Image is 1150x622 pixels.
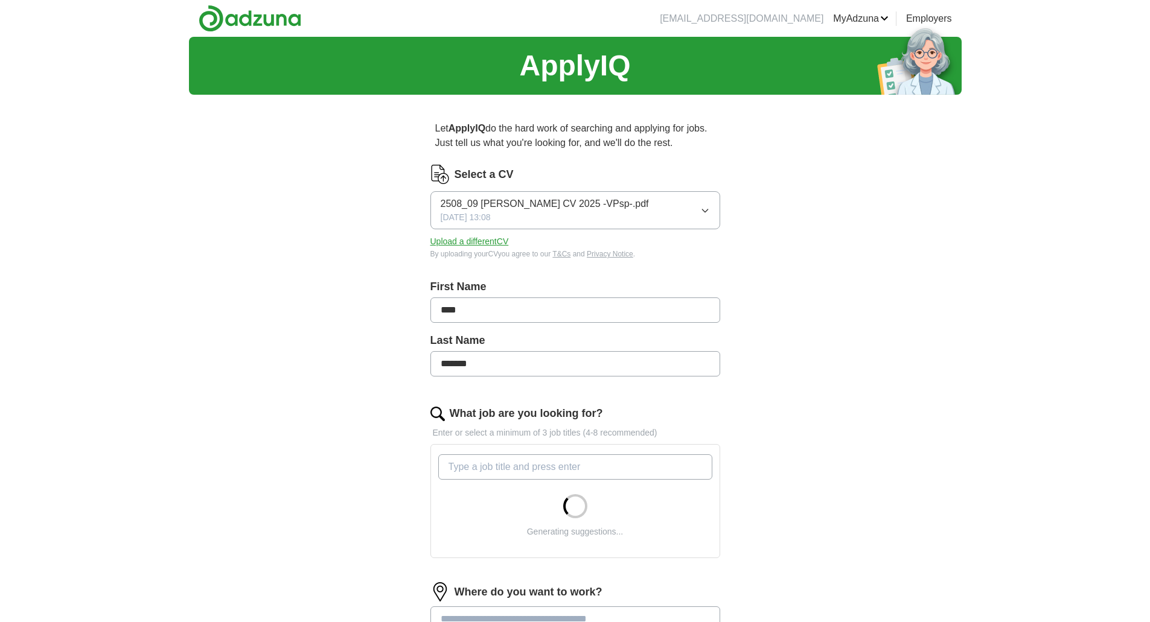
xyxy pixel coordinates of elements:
label: First Name [430,279,720,295]
label: Select a CV [455,167,514,183]
img: CV Icon [430,165,450,184]
input: Type a job title and press enter [438,454,712,480]
label: Where do you want to work? [455,584,602,600]
h1: ApplyIQ [519,44,630,87]
div: Generating suggestions... [527,525,624,538]
a: MyAdzuna [833,11,889,26]
a: Privacy Notice [587,250,633,258]
a: T&Cs [552,250,570,258]
button: 2508_09 [PERSON_NAME] CV 2025 -VPsp-.pdf[DATE] 13:08 [430,191,720,229]
p: Let do the hard work of searching and applying for jobs. Just tell us what you're looking for, an... [430,116,720,155]
span: 2508_09 [PERSON_NAME] CV 2025 -VPsp-.pdf [441,197,649,211]
img: Adzuna logo [199,5,301,32]
strong: ApplyIQ [449,123,485,133]
li: [EMAIL_ADDRESS][DOMAIN_NAME] [660,11,823,26]
label: Last Name [430,332,720,349]
p: Enter or select a minimum of 3 job titles (4-8 recommended) [430,427,720,439]
label: What job are you looking for? [450,405,603,422]
a: Employers [906,11,952,26]
span: [DATE] 13:08 [441,211,491,224]
img: location.png [430,582,450,601]
img: search.png [430,407,445,421]
div: By uploading your CV you agree to our and . [430,249,720,259]
button: Upload a differentCV [430,235,509,248]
